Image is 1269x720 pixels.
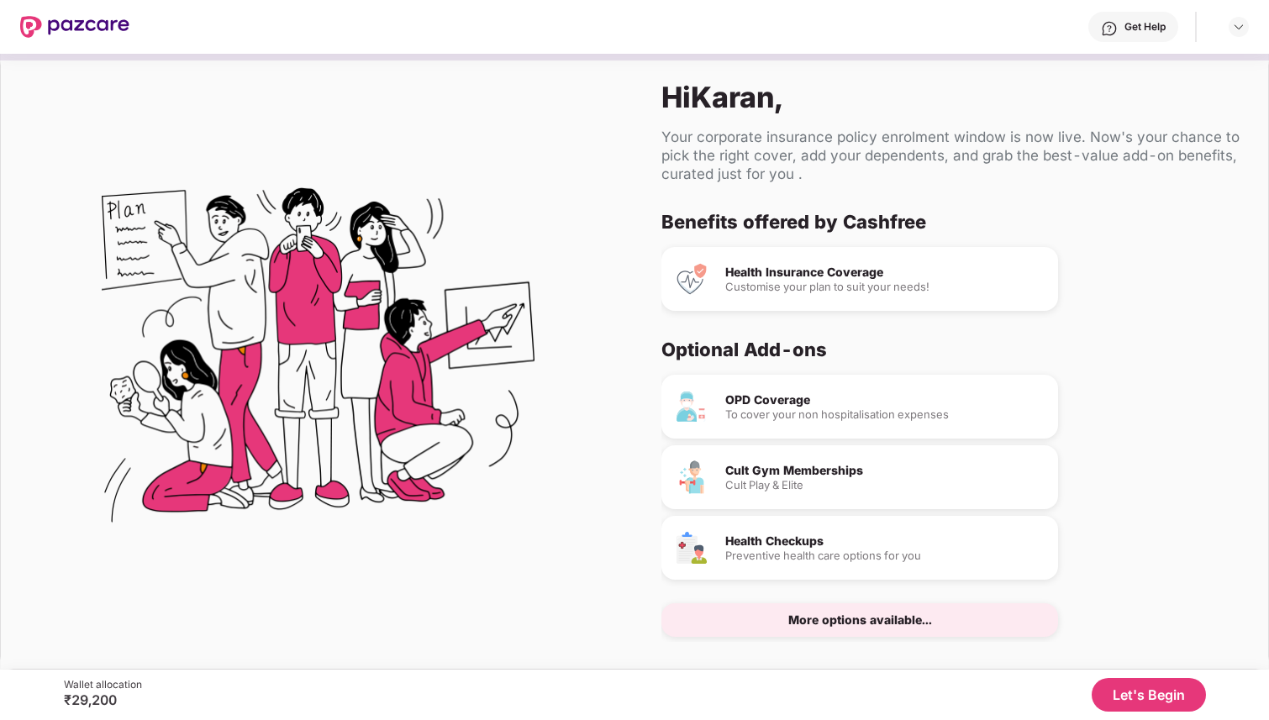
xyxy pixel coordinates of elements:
div: Optional Add-ons [661,338,1228,361]
div: Get Help [1124,20,1166,34]
div: Wallet allocation [64,678,142,691]
img: svg+xml;base64,PHN2ZyBpZD0iSGVscC0zMngzMiIgeG1sbnM9Imh0dHA6Ly93d3cudzMub3JnLzIwMDAvc3ZnIiB3aWR0aD... [1101,20,1118,37]
img: svg+xml;base64,PHN2ZyBpZD0iRHJvcGRvd24tMzJ4MzIiIHhtbG5zPSJodHRwOi8vd3d3LnczLm9yZy8yMDAwL3N2ZyIgd2... [1232,20,1245,34]
div: More options available... [788,614,932,626]
div: Cult Gym Memberships [725,465,1045,476]
div: OPD Coverage [725,394,1045,406]
div: Preventive health care options for you [725,550,1045,561]
img: New Pazcare Logo [20,16,129,38]
img: OPD Coverage [675,390,708,423]
img: Health Checkups [675,531,708,565]
img: Cult Gym Memberships [675,460,708,494]
div: Hi Karan , [661,80,1241,114]
div: Your corporate insurance policy enrolment window is now live. Now's your chance to pick the right... [661,128,1241,183]
img: Flex Benefits Illustration [102,145,534,577]
div: To cover your non hospitalisation expenses [725,409,1045,420]
div: ₹29,200 [64,691,142,708]
img: Health Insurance Coverage [675,262,708,296]
button: Let's Begin [1092,678,1206,712]
div: Customise your plan to suit your needs! [725,281,1045,292]
div: Health Insurance Coverage [725,266,1045,278]
div: Benefits offered by Cashfree [661,210,1228,234]
div: Cult Play & Elite [725,480,1045,491]
div: Health Checkups [725,535,1045,547]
